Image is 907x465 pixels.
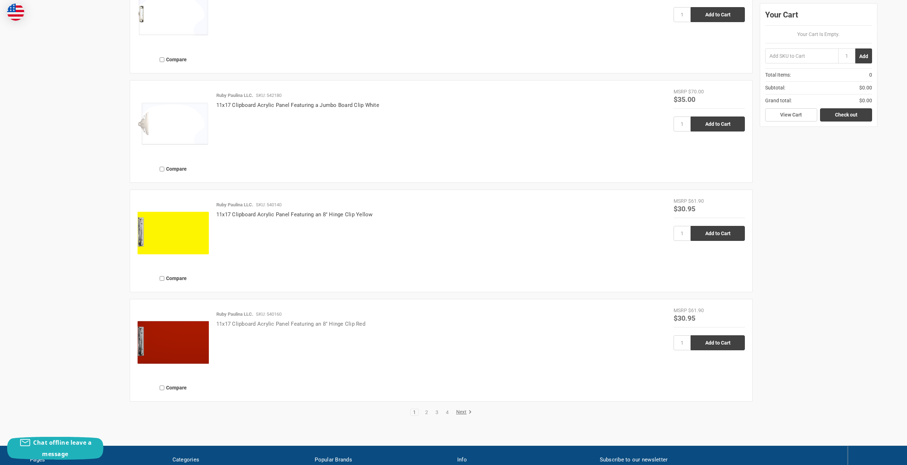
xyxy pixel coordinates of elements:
[674,204,695,213] span: $30.95
[160,57,164,62] input: Compare
[433,410,441,415] a: 3
[765,108,817,122] a: View Cart
[216,311,253,318] p: Ruby Paulina LLC.
[674,197,687,205] div: MSRP
[765,71,791,79] span: Total Items:
[138,307,209,378] img: 11x17 Clipboard Acrylic Panel Featuring an 8" Hinge Clip Red
[160,167,164,171] input: Compare
[765,48,838,63] input: Add SKU to Cart
[160,386,164,390] input: Compare
[138,382,209,394] label: Compare
[256,92,282,99] p: SKU: 542180
[172,456,308,464] h5: Categories
[138,54,209,66] label: Compare
[674,313,695,322] span: $30.95
[691,226,745,241] input: Add to Cart
[216,102,379,108] a: 11x17 Clipboard Acrylic Panel Featuring a Jumbo Board Clip White
[443,410,451,415] a: 4
[7,4,24,21] img: duty and tax information for United States
[765,31,872,38] p: Your Cart Is Empty.
[256,201,282,208] p: SKU: 540140
[688,308,704,313] span: $61.90
[600,456,877,464] h5: Subscribe to our newsletter
[691,7,745,22] input: Add to Cart
[674,307,687,314] div: MSRP
[7,437,103,460] button: Chat offline leave a message
[691,335,745,350] input: Add to Cart
[315,456,450,464] h5: Popular Brands
[423,410,431,415] a: 2
[216,211,373,218] a: 11x17 Clipboard Acrylic Panel Featuring an 8" Hinge Clip Yellow
[138,197,209,269] img: 11x17 Clipboard Acrylic Panel Featuring an 8" Hinge Clip Yellow
[859,97,872,104] span: $0.00
[765,84,785,92] span: Subtotal:
[848,446,907,465] iframe: Google Customer Reviews
[674,94,695,104] span: $35.00
[765,9,872,26] div: Your Cart
[411,410,418,415] a: 1
[859,84,872,92] span: $0.00
[457,456,592,464] h5: Info
[256,311,282,318] p: SKU: 540160
[160,276,164,281] input: Compare
[820,108,872,122] a: Check out
[216,321,365,327] a: 11x17 Clipboard Acrylic Panel Featuring an 8" Hinge Clip Red
[869,71,872,79] span: 0
[765,97,792,104] span: Grand total:
[855,48,872,63] button: Add
[216,201,253,208] p: Ruby Paulina LLC.
[138,88,209,159] img: 11x17 Clipboard Acrylic Panel Featuring a Jumbo Board Clip White
[674,88,687,95] div: MSRP
[138,273,209,284] label: Compare
[691,117,745,131] input: Add to Cart
[30,456,165,464] h5: Pages
[688,89,704,94] span: $70.00
[216,92,253,99] p: Ruby Paulina LLC.
[33,439,92,458] span: Chat offline leave a message
[688,198,704,204] span: $61.90
[138,163,209,175] label: Compare
[454,409,472,415] a: Next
